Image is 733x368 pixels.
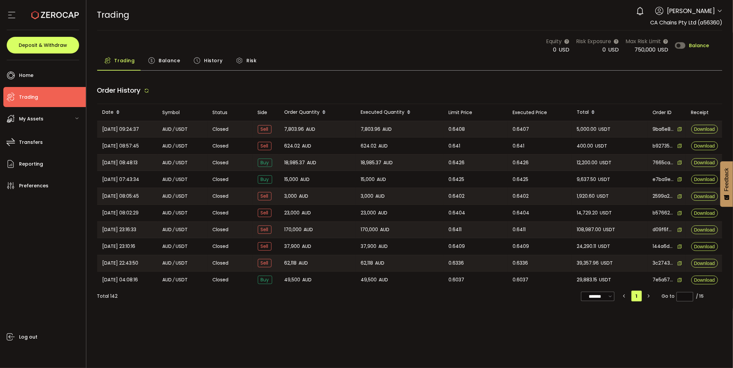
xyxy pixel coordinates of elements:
div: / 15 [696,293,704,300]
span: 0.6402 [513,192,529,200]
span: 170,000 [361,226,378,234]
span: [DATE] 23:16:33 [103,226,137,234]
span: 5,000.00 [577,125,597,133]
span: 49,500 [361,276,377,284]
span: Max Risk Limit [625,37,661,45]
span: Order History [97,86,141,95]
span: 0.6407 [513,125,529,133]
span: 9ba6e898-b757-436a-9a75-0c757ee03a1f [653,126,674,133]
span: AUD [302,142,312,150]
span: USDT [599,125,611,133]
span: 624.02 [285,142,300,150]
li: 1 [631,291,642,301]
span: AUD [299,259,308,267]
span: 0.6037 [449,276,465,284]
span: b5766201-d92d-4d89-b14b-a914763fe8c4 [653,209,674,216]
span: [DATE] 08:57:45 [103,142,139,150]
span: USD [559,46,569,54]
span: USDT [176,125,188,133]
span: AUD [379,243,388,250]
span: Download [694,227,715,232]
span: 37,900 [285,243,300,250]
span: 0.641 [449,142,461,150]
span: Download [694,144,715,148]
span: Download [694,261,715,266]
span: 18,985.37 [285,159,305,167]
span: AUD [163,259,172,267]
span: 0.6404 [449,209,466,217]
span: 170,000 [285,226,302,234]
span: 7,803.96 [361,125,381,133]
span: Download [694,278,715,282]
button: Download [691,242,718,251]
span: 24,290.11 [577,243,596,250]
span: AUD [383,125,392,133]
em: / [173,226,175,234]
span: 3c27439a-446f-4a8b-ba23-19f8e456f2b1 [653,260,674,267]
span: [DATE] 04:08:16 [103,276,138,284]
span: Closed [213,143,229,150]
span: 0 [603,46,606,54]
em: / [173,209,175,217]
div: Total 142 [97,293,118,300]
span: USDT [176,142,188,150]
span: 0.6426 [449,159,465,167]
span: 2599a2f9-d739-4166-9349-f3a110e7aa98 [653,193,674,200]
span: Closed [213,209,229,216]
div: Date [97,107,157,118]
span: AUD [380,226,390,234]
span: AUD [163,276,172,284]
div: Side [252,109,279,116]
span: Download [694,177,715,182]
span: Trading [115,54,135,67]
span: Closed [213,126,229,133]
span: Home [19,71,33,80]
span: 15,000 [361,176,375,183]
span: Balance [159,54,180,67]
span: Closed [213,159,229,166]
span: Closed [213,260,229,267]
span: USDT [600,209,612,217]
button: Deposit & Withdraw [7,37,79,54]
div: Limit Price [443,109,508,116]
span: USDT [176,192,188,200]
span: AUD [377,176,386,183]
span: AUD [306,125,316,133]
span: 624.02 [361,142,377,150]
button: Download [691,276,718,284]
span: AUD [163,142,172,150]
span: 0.6411 [513,226,526,234]
span: USDT [176,209,188,217]
div: Executed Price [508,109,572,116]
span: AUD [163,243,172,250]
div: Symbol [157,109,207,116]
span: Go to [662,291,693,301]
span: 0.6402 [449,192,465,200]
span: Sell [258,242,271,251]
span: USDT [598,176,610,183]
span: 62,118 [361,259,373,267]
em: / [173,243,175,250]
span: Reporting [19,159,43,169]
span: AUD [163,192,172,200]
span: AUD [302,243,312,250]
span: Sell [258,209,271,217]
span: 23,000 [361,209,376,217]
em: / [173,159,175,167]
div: Total [572,107,648,118]
span: Transfers [19,137,43,147]
span: CA Chains Pty Ltd (a56360) [650,19,722,26]
span: AUD [304,226,313,234]
span: 0.6037 [513,276,529,284]
span: 0 [553,46,557,54]
span: Trading [19,92,38,102]
span: Closed [213,243,229,250]
span: AUD [303,276,312,284]
span: 7,803.96 [285,125,304,133]
span: Buy [258,175,272,184]
span: AUD [163,209,172,217]
button: Download [691,209,718,217]
span: Download [694,211,715,215]
span: Sell [258,259,271,267]
span: Download [694,244,715,249]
